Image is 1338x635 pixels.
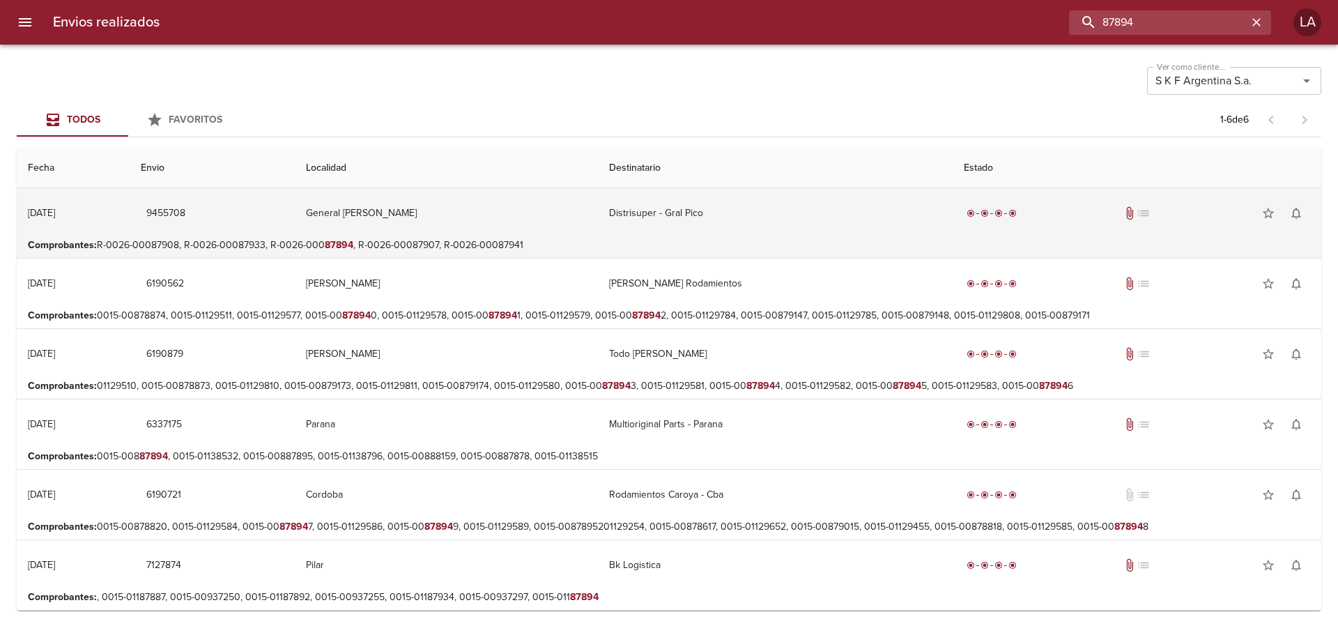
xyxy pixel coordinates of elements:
b: Comprobantes : [28,380,97,392]
span: radio_button_checked [967,561,975,569]
button: Agregar a favoritos [1254,551,1282,579]
span: notifications_none [1289,488,1303,502]
span: star_border [1261,206,1275,220]
em: 87894 [893,380,921,392]
span: No tiene pedido asociado [1137,206,1151,220]
span: 7127874 [146,557,181,574]
em: 87894 [602,380,631,392]
td: [PERSON_NAME] [295,329,598,379]
em: 87894 [570,591,599,603]
input: buscar [1069,10,1247,35]
button: Activar notificaciones [1282,199,1310,227]
span: radio_button_checked [967,420,975,429]
p: 1 - 6 de 6 [1220,113,1249,127]
td: Distrisuper - Gral Pico [598,188,952,238]
span: radio_button_checked [994,491,1003,499]
em: 87894 [279,521,308,533]
td: [PERSON_NAME] [295,259,598,309]
span: radio_button_checked [994,420,1003,429]
div: Entregado [964,488,1020,502]
td: Bk Logistica [598,540,952,590]
span: star_border [1261,277,1275,291]
div: Tabs Envios [17,103,240,137]
p: , 0015-01187887, 0015-00937250, 0015-01187892, 0015-00937255, 0015-01187934, 0015-00937297, 0015-011 [28,590,1310,604]
em: 87894 [325,239,353,251]
td: Cordoba [295,470,598,520]
span: notifications_none [1289,206,1303,220]
span: No tiene pedido asociado [1137,558,1151,572]
span: radio_button_checked [1008,561,1017,569]
span: Tiene documentos adjuntos [1123,277,1137,291]
table: Tabla de envíos del cliente [17,148,1321,611]
div: Entregado [964,206,1020,220]
div: Entregado [964,558,1020,572]
h6: Envios realizados [53,11,160,33]
td: [PERSON_NAME] Rodamientos [598,259,952,309]
em: 87894 [1039,380,1068,392]
span: radio_button_checked [981,350,989,358]
span: Tiene documentos adjuntos [1123,347,1137,361]
em: 87894 [632,309,661,321]
span: radio_button_checked [994,350,1003,358]
span: radio_button_checked [981,420,989,429]
button: Abrir [1297,71,1316,91]
em: 87894 [342,309,371,321]
span: radio_button_checked [994,209,1003,217]
p: 0015-008 , 0015-01138532, 0015-00887895, 0015-01138796, 0015-00888159, 0015-00887878, 0015-01138515 [28,450,1310,464]
span: 6190562 [146,275,184,293]
span: radio_button_checked [967,491,975,499]
p: 0015-00878820, 0015-01129584, 0015-00 7, 0015-01129586, 0015-00 9, 0015-01129589, 0015-0087895201... [28,520,1310,534]
span: No tiene documentos adjuntos [1123,488,1137,502]
th: Fecha [17,148,130,188]
span: star_border [1261,558,1275,572]
span: 6337175 [146,416,182,434]
div: [DATE] [28,277,55,289]
div: [DATE] [28,348,55,360]
b: Comprobantes : [28,521,97,533]
em: 87894 [746,380,775,392]
b: Comprobantes : [28,450,97,462]
button: 9455708 [141,201,191,227]
div: Abrir información de usuario [1293,8,1321,36]
span: notifications_none [1289,558,1303,572]
td: Parana [295,399,598,450]
td: Multioriginal Parts - Parana [598,399,952,450]
span: radio_button_checked [1008,491,1017,499]
button: Activar notificaciones [1282,551,1310,579]
span: Favoritos [169,114,222,125]
p: 0015-00878874, 0015-01129511, 0015-01129577, 0015-00 0, 0015-01129578, 0015-00 1, 0015-01129579, ... [28,309,1310,323]
span: radio_button_checked [981,209,989,217]
span: Tiene documentos adjuntos [1123,206,1137,220]
td: Rodamientos Caroya - Cba [598,470,952,520]
span: 6190721 [146,487,181,504]
p: 01129510, 0015-00878873, 0015-01129810, 0015-00879173, 0015-01129811, 0015-00879174, 0015-0112958... [28,379,1310,393]
div: Entregado [964,347,1020,361]
em: 87894 [424,521,453,533]
button: menu [8,6,42,39]
button: Agregar a favoritos [1254,199,1282,227]
button: 7127874 [141,553,187,579]
span: Tiene documentos adjuntos [1123,418,1137,431]
th: Envio [130,148,295,188]
button: Activar notificaciones [1282,411,1310,438]
em: 87894 [139,450,168,462]
span: 6190879 [146,346,183,363]
span: 9455708 [146,205,185,222]
button: 6190721 [141,482,187,508]
span: star_border [1261,347,1275,361]
div: Entregado [964,277,1020,291]
b: Comprobantes : [28,309,97,321]
span: radio_button_checked [1008,280,1017,288]
span: No tiene pedido asociado [1137,488,1151,502]
td: General [PERSON_NAME] [295,188,598,238]
button: 6190562 [141,271,190,297]
b: Comprobantes : [28,591,97,603]
td: Todo [PERSON_NAME] [598,329,952,379]
button: Activar notificaciones [1282,270,1310,298]
button: Agregar a favoritos [1254,481,1282,509]
button: 6190879 [141,342,189,367]
button: 6337175 [141,412,187,438]
button: Agregar a favoritos [1254,340,1282,368]
span: radio_button_checked [1008,420,1017,429]
div: [DATE] [28,207,55,219]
